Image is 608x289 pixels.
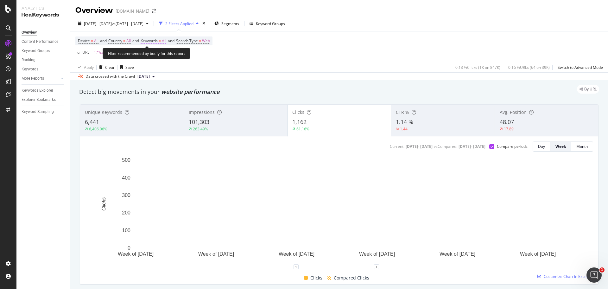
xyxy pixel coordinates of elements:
div: Keyword Groups [22,48,50,54]
span: Impressions [189,109,215,115]
button: Segments [212,18,242,29]
span: All [94,36,98,45]
div: arrow-right-arrow-left [152,9,156,13]
text: Clicks [101,197,106,211]
button: Month [571,141,593,152]
div: Overview [75,5,113,16]
span: Unique Keywords [85,109,122,115]
span: Customize Chart in Explorer [544,274,593,279]
div: [DATE] - [DATE] [459,144,485,149]
div: RealKeywords [22,11,65,19]
div: 17.89 [504,126,514,132]
span: vs [DATE] - [DATE] [112,21,143,26]
div: Analytics [22,5,65,11]
span: 1,162 [292,118,307,126]
span: and [168,38,174,43]
span: 101,303 [189,118,209,126]
span: 48.07 [500,118,514,126]
div: Day [538,144,545,149]
span: Full URL [75,49,89,55]
div: Apply [84,65,94,70]
span: = [123,38,125,43]
span: 6,441 [85,118,99,126]
div: vs Compared : [434,144,457,149]
span: 1 [599,267,605,273]
div: Keyword Groups [256,21,285,26]
button: [DATE] - [DATE]vs[DATE] - [DATE] [75,18,151,29]
button: Save [117,62,134,72]
span: ^.*/saint-valentin/.*$ [93,48,130,57]
a: Keywords [22,66,66,73]
a: Content Performance [22,38,66,45]
a: More Reports [22,75,59,82]
span: 2025 Jan. 26th [137,74,150,79]
button: Week [550,141,571,152]
text: Week of [DATE] [359,251,395,257]
text: 100 [122,228,130,233]
div: Keywords [22,66,38,73]
button: Day [533,141,550,152]
button: [DATE] [135,73,157,80]
text: 200 [122,210,130,215]
text: Week of [DATE] [279,251,314,257]
a: Keyword Groups [22,48,66,54]
span: = [90,49,92,55]
a: Keywords Explorer [22,87,66,94]
div: 0.16 % URLs ( 64 on 39K ) [508,65,550,70]
a: Customize Chart in Explorer [537,274,593,279]
div: 1 [374,264,379,269]
div: legacy label [577,85,599,94]
text: Week of [DATE] [440,251,475,257]
text: Week of [DATE] [198,251,234,257]
div: Switch to Advanced Mode [558,65,603,70]
div: 1 [294,264,299,269]
div: Keyword Sampling [22,108,54,115]
div: 0.13 % Clicks ( 1K on 847K ) [455,65,500,70]
button: Clear [97,62,115,72]
span: 1.14 % [396,118,413,126]
span: [DATE] - [DATE] [84,21,112,26]
span: = [159,38,161,43]
div: times [201,20,206,27]
div: [DATE] - [DATE] [406,144,433,149]
span: Compared Clicks [334,274,369,282]
div: Clear [105,65,115,70]
button: 2 Filters Applied [156,18,201,29]
span: = [199,38,201,43]
div: 1.44 [400,126,408,132]
span: By URL [584,87,597,91]
span: CTR % [396,109,409,115]
span: All [162,36,166,45]
div: 2 Filters Applied [165,21,193,26]
button: Switch to Advanced Mode [555,62,603,72]
div: More Reports [22,75,44,82]
span: Country [108,38,122,43]
div: Content Performance [22,38,58,45]
a: Explorer Bookmarks [22,96,66,103]
div: Filter recommended by botify for this report [103,48,190,59]
div: Save [125,65,134,70]
span: Segments [221,21,239,26]
span: and [132,38,139,43]
span: and [100,38,107,43]
div: Current: [390,144,404,149]
span: Avg. Position [500,109,527,115]
text: 500 [122,157,130,163]
svg: A chart. [85,157,588,267]
span: Device [78,38,90,43]
span: All [126,36,131,45]
text: Week of [DATE] [520,251,556,257]
a: Overview [22,29,66,36]
div: Ranking [22,57,35,63]
a: Keyword Sampling [22,108,66,115]
text: 300 [122,193,130,198]
button: Keyword Groups [247,18,288,29]
iframe: Intercom live chat [586,267,602,283]
span: Web [202,36,210,45]
div: Week [555,144,566,149]
div: 263.49% [193,126,208,132]
div: Compare periods [497,144,528,149]
div: Overview [22,29,37,36]
button: Apply [75,62,94,72]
